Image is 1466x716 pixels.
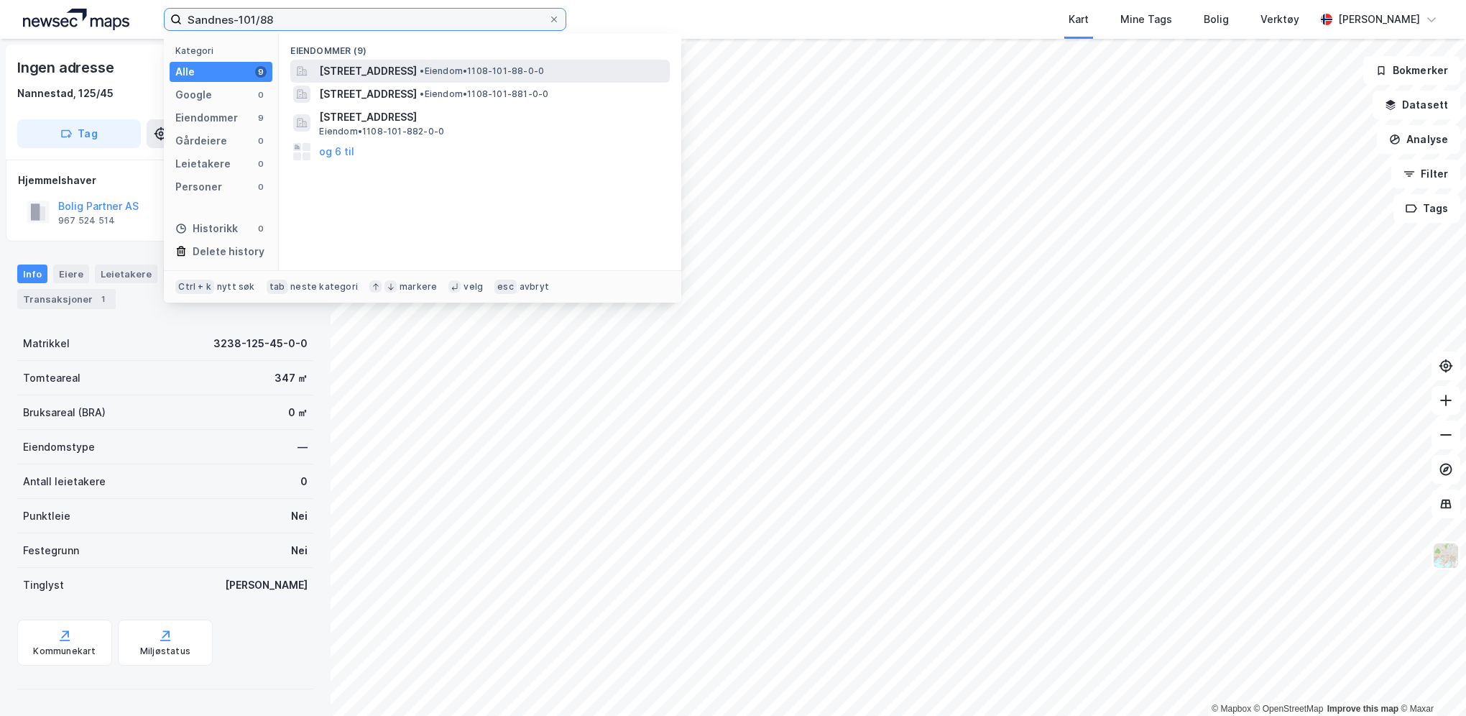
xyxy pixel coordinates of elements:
[1212,704,1251,714] a: Mapbox
[420,65,544,77] span: Eiendom • 1108-101-88-0-0
[291,508,308,525] div: Nei
[1120,11,1172,28] div: Mine Tags
[33,646,96,657] div: Kommunekart
[1377,125,1460,154] button: Analyse
[175,63,195,81] div: Alle
[319,126,444,137] span: Eiendom • 1108-101-882-0-0
[58,215,115,226] div: 967 524 514
[1373,91,1460,119] button: Datasett
[23,473,106,490] div: Antall leietakere
[1254,704,1324,714] a: OpenStreetMap
[23,439,95,456] div: Eiendomstype
[255,89,267,101] div: 0
[23,335,70,352] div: Matrikkel
[23,542,79,559] div: Festegrunn
[140,646,190,657] div: Miljøstatus
[420,65,424,76] span: •
[17,289,116,309] div: Transaksjoner
[23,577,64,594] div: Tinglyst
[175,86,212,104] div: Google
[175,178,222,196] div: Personer
[17,56,116,79] div: Ingen adresse
[1393,194,1460,223] button: Tags
[255,181,267,193] div: 0
[1260,11,1299,28] div: Verktøy
[255,66,267,78] div: 9
[1204,11,1229,28] div: Bolig
[520,281,549,293] div: avbryt
[23,508,70,525] div: Punktleie
[23,370,80,387] div: Tomteareal
[217,281,255,293] div: nytt søk
[23,9,129,30] img: logo.a4113a55bc3d86da70a041830d287a7e.svg
[279,34,681,60] div: Eiendommer (9)
[18,172,313,189] div: Hjemmelshaver
[1069,11,1089,28] div: Kart
[420,88,424,99] span: •
[175,132,227,150] div: Gårdeiere
[319,143,354,160] button: og 6 til
[420,88,548,100] span: Eiendom • 1108-101-881-0-0
[494,280,517,294] div: esc
[53,265,89,283] div: Eiere
[255,112,267,124] div: 9
[319,86,417,103] span: [STREET_ADDRESS]
[255,158,267,170] div: 0
[163,265,217,283] div: Datasett
[1432,542,1460,569] img: Z
[213,335,308,352] div: 3238-125-45-0-0
[1394,647,1466,716] iframe: Chat Widget
[175,280,214,294] div: Ctrl + k
[298,439,308,456] div: —
[17,85,114,102] div: Nannestad, 125/45
[96,292,110,306] div: 1
[1394,647,1466,716] div: Kontrollprogram for chat
[17,265,47,283] div: Info
[464,281,483,293] div: velg
[291,542,308,559] div: Nei
[225,577,308,594] div: [PERSON_NAME]
[175,155,231,173] div: Leietakere
[400,281,437,293] div: markere
[95,265,157,283] div: Leietakere
[17,119,141,148] button: Tag
[255,223,267,234] div: 0
[1327,704,1398,714] a: Improve this map
[319,63,417,80] span: [STREET_ADDRESS]
[175,220,238,237] div: Historikk
[290,281,358,293] div: neste kategori
[182,9,548,30] input: Søk på adresse, matrikkel, gårdeiere, leietakere eller personer
[1391,160,1460,188] button: Filter
[255,135,267,147] div: 0
[175,109,238,127] div: Eiendommer
[275,370,308,387] div: 347 ㎡
[319,109,664,126] span: [STREET_ADDRESS]
[267,280,288,294] div: tab
[288,404,308,421] div: 0 ㎡
[193,243,264,260] div: Delete history
[1338,11,1420,28] div: [PERSON_NAME]
[300,473,308,490] div: 0
[23,404,106,421] div: Bruksareal (BRA)
[1363,56,1460,85] button: Bokmerker
[175,45,272,56] div: Kategori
